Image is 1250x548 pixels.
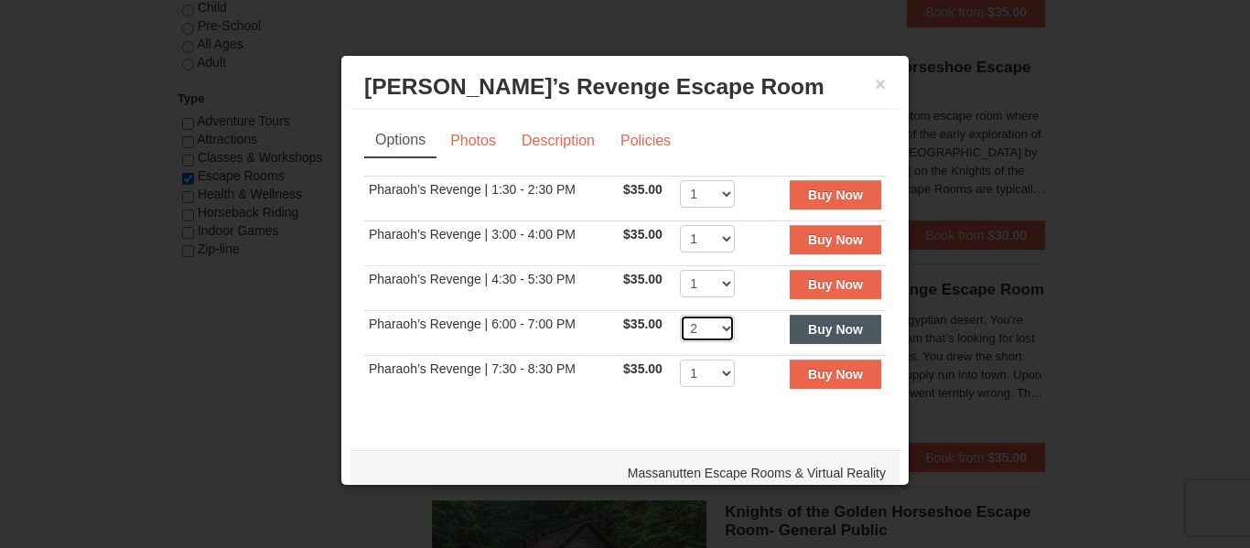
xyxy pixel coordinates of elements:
[623,317,663,331] span: $35.00
[808,277,863,292] strong: Buy Now
[364,176,619,220] td: Pharaoh’s Revenge | 1:30 - 2:30 PM
[790,315,881,344] button: Buy Now
[364,73,886,101] h3: [PERSON_NAME]’s Revenge Escape Room
[350,450,900,496] div: Massanutten Escape Rooms & Virtual Reality
[790,270,881,299] button: Buy Now
[808,322,863,337] strong: Buy Now
[808,367,863,381] strong: Buy Now
[364,265,619,310] td: Pharaoh’s Revenge | 4:30 - 5:30 PM
[790,180,881,210] button: Buy Now
[438,124,508,158] a: Photos
[623,182,663,197] span: $35.00
[790,225,881,254] button: Buy Now
[623,272,663,286] span: $35.00
[364,310,619,355] td: Pharaoh’s Revenge | 6:00 - 7:00 PM
[510,124,607,158] a: Description
[364,124,436,158] a: Options
[609,124,683,158] a: Policies
[623,361,663,376] span: $35.00
[875,75,886,93] button: ×
[808,232,863,247] strong: Buy Now
[364,220,619,265] td: Pharaoh’s Revenge | 3:00 - 4:00 PM
[790,360,881,389] button: Buy Now
[623,227,663,242] span: $35.00
[364,355,619,400] td: Pharaoh’s Revenge | 7:30 - 8:30 PM
[808,188,863,202] strong: Buy Now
